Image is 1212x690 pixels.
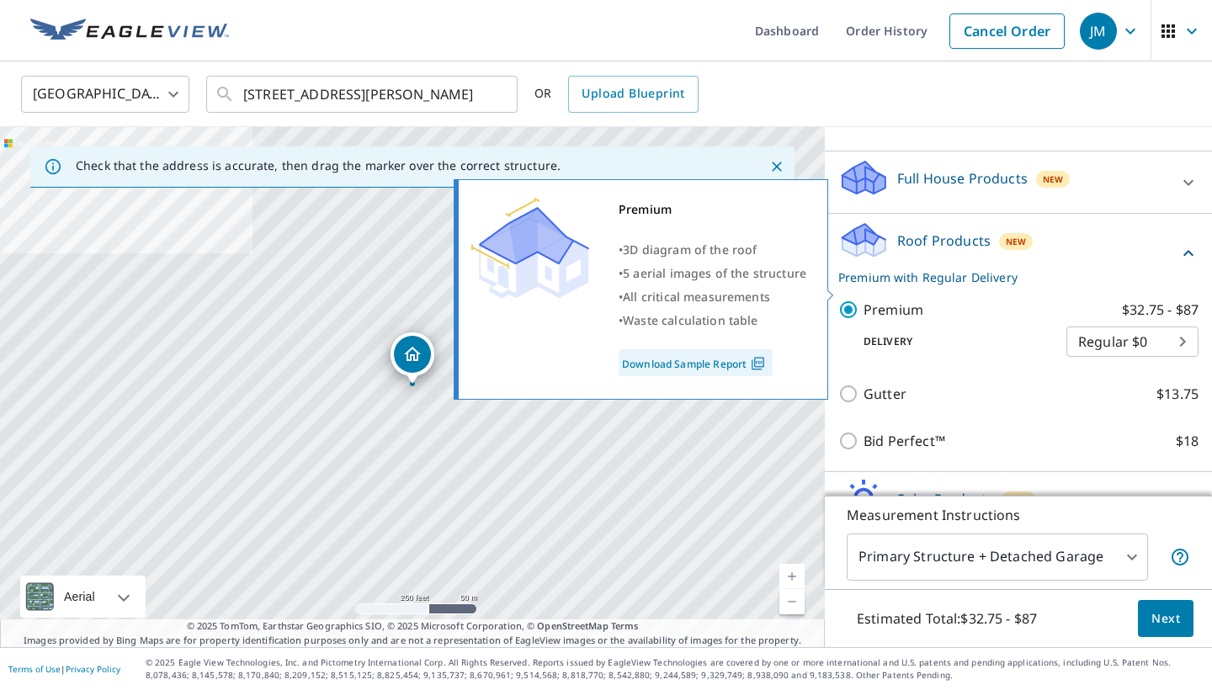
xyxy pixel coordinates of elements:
[619,262,806,285] div: •
[779,564,805,589] a: Current Level 17, Zoom In
[864,431,945,451] p: Bid Perfect™
[21,71,189,118] div: [GEOGRAPHIC_DATA]
[838,158,1199,206] div: Full House ProductsNew
[747,356,769,371] img: Pdf Icon
[623,289,770,305] span: All critical measurements
[1151,608,1180,629] span: Next
[534,76,699,113] div: OR
[243,71,483,118] input: Search by address or latitude-longitude
[1006,235,1026,248] span: New
[619,349,773,376] a: Download Sample Report
[619,309,806,332] div: •
[897,489,993,509] p: Solar Products
[471,198,589,299] img: Premium
[1008,493,1029,507] span: New
[619,198,806,221] div: Premium
[146,656,1204,682] p: © 2025 Eagle View Technologies, Inc. and Pictometry International Corp. All Rights Reserved. Repo...
[619,285,806,309] div: •
[623,265,806,281] span: 5 aerial images of the structure
[582,83,684,104] span: Upload Blueprint
[1156,384,1199,404] p: $13.75
[1122,300,1199,320] p: $32.75 - $87
[391,332,434,385] div: Dropped pin, building 1, Residential property, 32 Jennifer Hill Rd Lagrangeville, NY 12540
[30,19,229,44] img: EV Logo
[838,334,1066,349] p: Delivery
[1170,547,1190,567] span: Your report will include the primary structure and a detached garage if one exists.
[187,619,639,634] span: © 2025 TomTom, Earthstar Geographics SIO, © 2025 Microsoft Corporation, ©
[568,76,698,113] a: Upload Blueprint
[838,268,1178,286] p: Premium with Regular Delivery
[20,576,146,618] div: Aerial
[779,589,805,614] a: Current Level 17, Zoom Out
[1043,172,1063,186] span: New
[611,619,639,632] a: Terms
[949,13,1065,49] a: Cancel Order
[59,576,100,618] div: Aerial
[897,168,1028,188] p: Full House Products
[1138,600,1193,638] button: Next
[838,220,1199,286] div: Roof ProductsNewPremium with Regular Delivery
[843,600,1050,637] p: Estimated Total: $32.75 - $87
[66,663,120,675] a: Privacy Policy
[1066,318,1199,365] div: Regular $0
[864,384,906,404] p: Gutter
[864,300,923,320] p: Premium
[847,533,1148,581] div: Primary Structure + Detached Garage
[1080,13,1117,50] div: JM
[619,238,806,262] div: •
[1176,431,1199,451] p: $18
[8,664,120,674] p: |
[847,505,1190,525] p: Measurement Instructions
[623,312,757,328] span: Waste calculation table
[897,231,991,251] p: Roof Products
[537,619,608,632] a: OpenStreetMap
[76,158,561,173] p: Check that the address is accurate, then drag the marker over the correct structure.
[766,156,788,178] button: Close
[623,241,757,257] span: 3D diagram of the roof
[838,479,1199,527] div: Solar ProductsNew
[8,663,61,675] a: Terms of Use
